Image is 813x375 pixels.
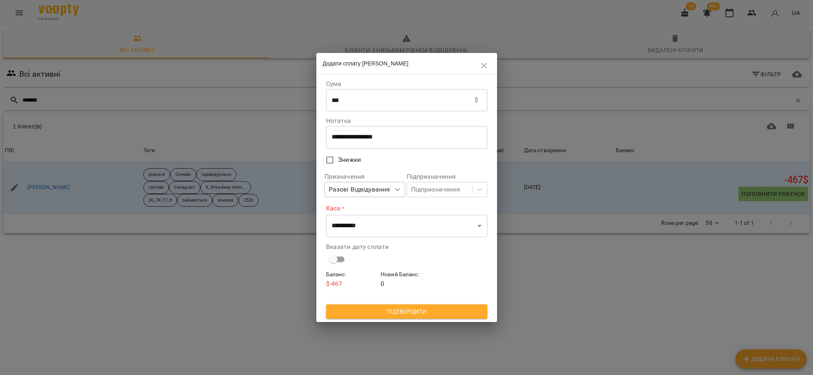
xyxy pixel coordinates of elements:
[326,270,378,279] h6: Баланс :
[324,173,405,180] label: Призначення
[338,155,361,165] span: Знижки
[326,244,487,250] label: Вказати дату сплати
[407,173,487,180] label: Підпризначення
[379,269,434,290] div: 0
[332,307,481,316] span: Підтвердити
[326,304,487,319] button: Підтвердити
[326,118,487,124] label: Нотатка
[329,185,390,194] div: Разові Відвідування
[381,270,432,279] h6: Новий Баланс :
[475,95,478,105] p: $
[326,204,487,213] label: Каса
[411,185,460,194] div: Підпризначення
[326,279,378,289] p: $ -467
[323,60,409,67] span: Додати сплату [PERSON_NAME]
[326,81,487,87] label: Сума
